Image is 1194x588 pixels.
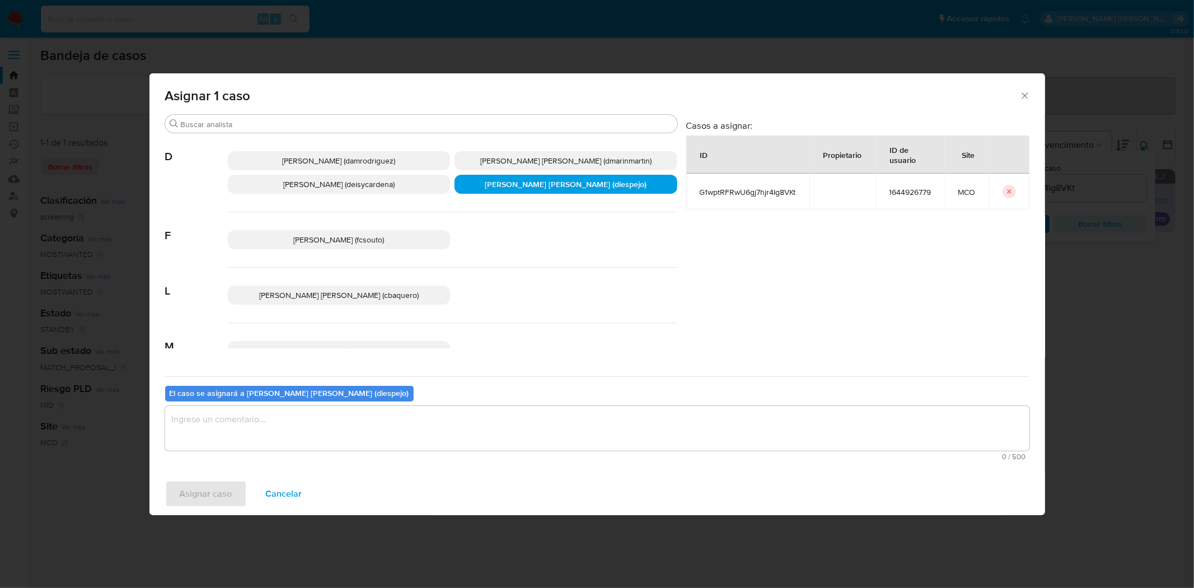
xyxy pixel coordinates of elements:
[251,480,317,507] button: Cancelar
[228,341,451,360] div: [PERSON_NAME] (marperdomo)
[686,120,1029,131] h3: Casos a asignar:
[165,212,228,242] span: F
[889,187,931,197] span: 1644926779
[877,136,944,173] div: ID de usuario
[485,179,647,190] span: [PERSON_NAME] [PERSON_NAME] (diespejo)
[949,141,989,168] div: Site
[687,141,722,168] div: ID
[170,388,409,399] b: El caso se asignará a [PERSON_NAME] [PERSON_NAME] (diespejo)
[168,453,1026,460] span: Máximo 500 caracteres
[228,175,451,194] div: [PERSON_NAME] (deisycardena)
[284,345,394,356] span: [PERSON_NAME] (marperdomo)
[181,119,673,129] input: Buscar analista
[266,482,302,506] span: Cancelar
[700,187,796,197] span: G1wptRFRwU6gj7hjr4Ig8VKt
[165,133,228,164] span: D
[283,179,395,190] span: [PERSON_NAME] (deisycardena)
[480,155,652,166] span: [PERSON_NAME] [PERSON_NAME] (dmarinmartin)
[228,286,451,305] div: [PERSON_NAME] [PERSON_NAME] (cbaquero)
[293,234,384,245] span: [PERSON_NAME] (fcsouto)
[149,73,1045,515] div: assign-modal
[259,290,419,301] span: [PERSON_NAME] [PERSON_NAME] (cbaquero)
[170,119,179,128] button: Buscar
[1019,90,1029,100] button: Cerrar ventana
[228,230,451,249] div: [PERSON_NAME] (fcsouto)
[165,268,228,298] span: L
[165,323,228,353] span: M
[228,151,451,170] div: [PERSON_NAME] (damrodriguez)
[165,89,1020,102] span: Asignar 1 caso
[455,151,677,170] div: [PERSON_NAME] [PERSON_NAME] (dmarinmartin)
[810,141,875,168] div: Propietario
[455,175,677,194] div: [PERSON_NAME] [PERSON_NAME] (diespejo)
[1003,185,1016,198] button: icon-button
[958,187,976,197] span: MCO
[282,155,395,166] span: [PERSON_NAME] (damrodriguez)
